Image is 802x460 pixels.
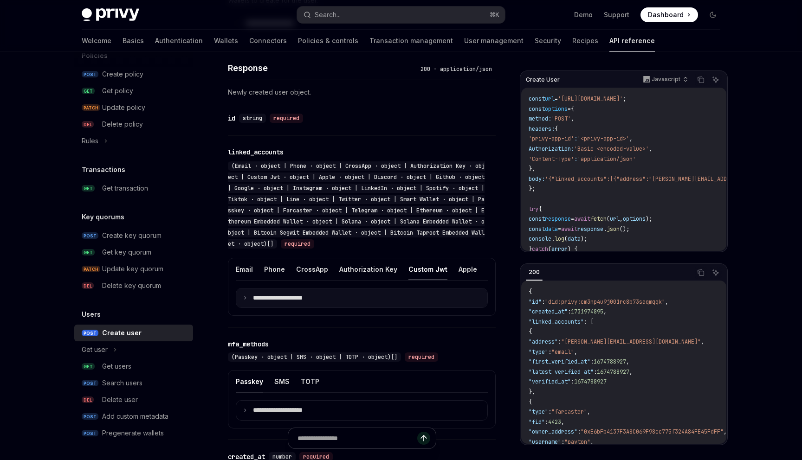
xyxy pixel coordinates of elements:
[649,145,652,153] span: ,
[296,258,328,280] button: CrossApp
[82,309,101,320] h5: Users
[82,380,98,387] span: POST
[228,162,485,248] span: (Email · object | Phone · object | CrossApp · object | Authorization Key · object | Custom Jwt · ...
[74,99,193,116] a: PATCHUpdate policy
[529,298,542,306] span: "id"
[82,232,98,239] span: POST
[228,87,496,98] p: Newly created user object.
[82,8,139,21] img: dark logo
[545,298,665,306] span: "did:privy:cm3np4u9j001rc8b73seqmqqk"
[281,239,314,249] div: required
[604,10,629,19] a: Support
[574,135,577,142] span: :
[545,95,555,102] span: url
[551,115,571,122] span: 'POST'
[102,183,148,194] div: Get transaction
[228,62,417,74] h4: Response
[574,145,649,153] span: 'Basic <encoded-value>'
[538,205,542,213] span: {
[82,88,95,95] span: GET
[529,338,558,345] span: "address"
[82,164,125,175] h5: Transactions
[264,258,285,280] button: Phone
[590,438,594,446] span: ,
[526,267,543,278] div: 200
[640,7,698,22] a: Dashboard
[339,258,397,280] button: Authorization Key
[610,215,620,223] span: url
[298,30,358,52] a: Policies & controls
[102,377,142,389] div: Search users
[529,175,545,183] span: body:
[459,258,477,280] button: Apple
[74,261,193,277] a: PATCHUpdate key quorum
[568,105,571,113] span: =
[214,30,238,52] a: Wallets
[623,95,626,102] span: ;
[603,308,607,315] span: ,
[597,368,629,376] span: 1674788927
[74,116,193,133] a: DELDelete policy
[228,114,235,123] div: id
[102,327,142,339] div: Create user
[236,258,253,280] button: Email
[232,353,397,361] span: (Passkey · object | SMS · object | TOTP · object)[]
[82,430,98,437] span: POST
[701,338,704,345] span: ,
[529,368,594,376] span: "latest_verified_at"
[535,30,561,52] a: Security
[568,308,571,315] span: :
[529,348,548,356] span: "type"
[594,358,626,365] span: 1674788927
[555,95,558,102] span: =
[102,263,163,275] div: Update key quorum
[561,225,577,233] span: await
[545,215,571,223] span: response
[724,428,727,435] span: ,
[82,185,95,192] span: GET
[558,338,561,345] span: :
[581,235,587,243] span: );
[82,135,98,147] div: Rules
[626,358,629,365] span: ,
[82,211,124,223] h5: Key quorums
[710,74,722,86] button: Ask AI
[529,318,584,326] span: "linked_accounts"
[82,71,98,78] span: POST
[405,352,438,362] div: required
[581,428,724,435] span: "0xE6bFb4137F3A8C069F98cc775f324A84FE45FdFF"
[607,225,620,233] span: json
[529,438,561,446] span: "username"
[584,318,594,326] span: : [
[529,388,535,396] span: },
[529,115,551,122] span: method:
[603,225,607,233] span: .
[155,30,203,52] a: Authentication
[571,115,574,122] span: ,
[609,30,655,52] a: API reference
[529,105,545,113] span: const
[564,438,590,446] span: "payton"
[82,282,94,289] span: DEL
[529,328,532,335] span: {
[102,85,133,96] div: Get policy
[710,267,722,279] button: Ask AI
[74,325,193,341] a: POSTCreate user
[695,74,707,86] button: Copy the contents from the code block
[102,411,168,422] div: Add custom metadata
[417,432,430,445] button: Send message
[228,339,269,349] div: mfa_methods
[571,308,603,315] span: 1731974895
[620,225,629,233] span: ();
[529,95,545,102] span: const
[705,7,720,22] button: Toggle dark mode
[529,135,574,142] span: 'privy-app-id'
[620,215,623,223] span: ,
[315,9,341,20] div: Search...
[558,95,623,102] span: '[URL][DOMAIN_NAME]'
[529,408,548,415] span: "type"
[574,378,607,385] span: 1674788927
[74,277,193,294] a: DELDelete key quorum
[646,215,652,223] span: );
[490,11,499,19] span: ⌘ K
